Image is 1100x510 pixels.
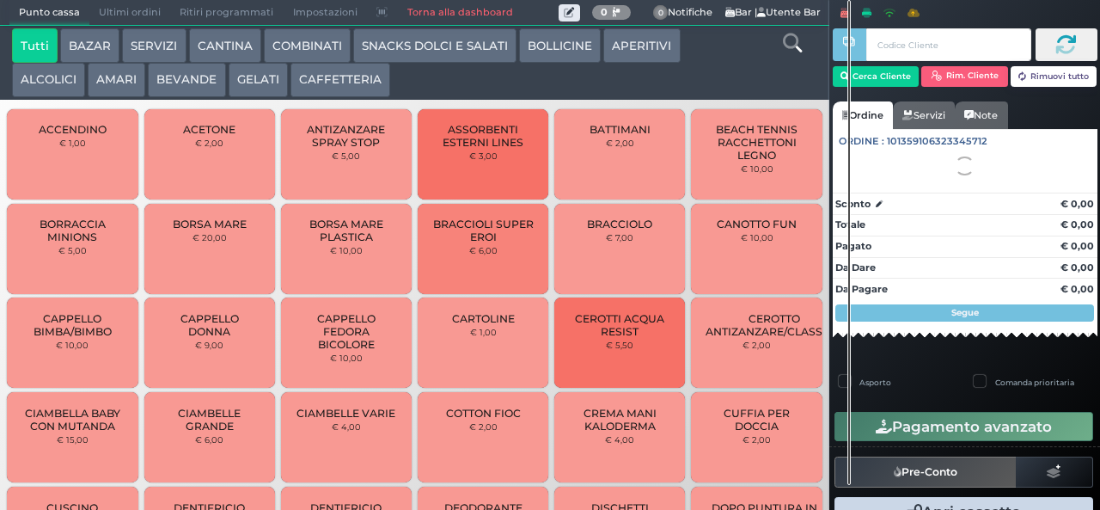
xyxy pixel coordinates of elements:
[229,63,288,97] button: GELATI
[469,151,498,161] small: € 3,00
[432,123,535,149] span: ASSORBENTI ESTERNI LINES
[569,312,671,338] span: CEROTTI ACQUA RESIST
[170,1,283,25] span: Ritiri programmati
[397,1,522,25] a: Torna alla dashboard
[290,63,390,97] button: CAFFETTERIA
[995,377,1074,388] label: Comanda prioritaria
[122,28,186,63] button: SERVIZI
[741,232,773,243] small: € 10,00
[469,421,498,432] small: € 2,00
[12,63,85,97] button: ALCOLICI
[173,218,247,230] span: BORSA MARE
[330,353,363,363] small: € 10,00
[833,101,893,129] a: Ordine
[1060,198,1094,210] strong: € 0,00
[21,218,124,243] span: BORRACCIA MINIONS
[469,245,498,255] small: € 6,00
[706,123,808,162] span: BEACH TENNIS RACCHETTONI LEGNO
[183,123,235,136] span: ACETONE
[835,197,871,212] strong: Sconto
[148,63,225,97] button: BEVANDE
[1011,66,1097,87] button: Rimuovi tutto
[951,307,979,318] strong: Segue
[9,1,89,25] span: Punto cassa
[835,218,865,230] strong: Totale
[39,123,107,136] span: ACCENDINO
[446,407,521,420] span: COTTON FIOC
[835,283,888,295] strong: Da Pagare
[332,151,360,161] small: € 5,00
[21,407,124,433] span: CIAMBELLA BABY CON MUTANDA
[587,218,652,230] span: BRACCIOLO
[57,434,89,445] small: € 15,00
[264,28,351,63] button: COMBINATI
[60,28,119,63] button: BAZAR
[606,138,634,148] small: € 2,00
[158,312,260,338] span: CAPPELLO DONNA
[296,312,398,351] span: CAPPELLO FEDORA BICOLORE
[742,340,771,350] small: € 2,00
[12,28,58,63] button: Tutti
[921,66,1008,87] button: Rim. Cliente
[189,28,261,63] button: CANTINA
[834,412,1093,441] button: Pagamento avanzato
[195,138,223,148] small: € 2,00
[893,101,955,129] a: Servizi
[284,1,367,25] span: Impostazioni
[706,312,842,338] span: CEROTTO ANTIZANZARE/CLASSICO
[859,377,891,388] label: Asporto
[88,63,145,97] button: AMARI
[58,245,87,255] small: € 5,00
[56,340,89,350] small: € 10,00
[887,134,987,149] span: 101359106323345712
[835,261,876,273] strong: Da Dare
[192,232,227,243] small: € 20,00
[89,1,170,25] span: Ultimi ordini
[866,28,1030,61] input: Codice Cliente
[470,327,497,337] small: € 1,00
[1060,283,1094,295] strong: € 0,00
[296,407,395,420] span: CIAMBELLE VARIE
[1060,218,1094,230] strong: € 0,00
[296,218,398,243] span: BORSA MARE PLASTICA
[330,245,363,255] small: € 10,00
[569,407,671,433] span: CREMA MANI KALODERMA
[606,340,633,350] small: € 5,50
[1060,240,1094,252] strong: € 0,00
[195,340,223,350] small: € 9,00
[195,434,223,445] small: € 6,00
[742,434,771,445] small: € 2,00
[353,28,516,63] button: SNACKS DOLCI E SALATI
[59,138,86,148] small: € 1,00
[605,434,634,445] small: € 4,00
[603,28,680,63] button: APERITIVI
[158,407,260,433] span: CIAMBELLE GRANDE
[332,421,361,432] small: € 4,00
[432,218,535,243] span: BRACCIOLI SUPER EROI
[606,232,633,243] small: € 7,00
[296,123,398,149] span: ANTIZANZARE SPRAY STOP
[590,123,651,136] span: BATTIMANI
[653,5,669,21] span: 0
[834,457,1017,488] button: Pre-Conto
[955,101,1007,129] a: Note
[452,312,515,325] span: CARTOLINE
[519,28,601,63] button: BOLLICINE
[1060,261,1094,273] strong: € 0,00
[717,218,797,230] span: CANOTTO FUN
[21,312,124,338] span: CAPPELLO BIMBA/BIMBO
[833,66,920,87] button: Cerca Cliente
[706,407,808,433] span: CUFFIA PER DOCCIA
[601,6,608,18] b: 0
[835,240,871,252] strong: Pagato
[839,134,884,149] span: Ordine :
[741,163,773,174] small: € 10,00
